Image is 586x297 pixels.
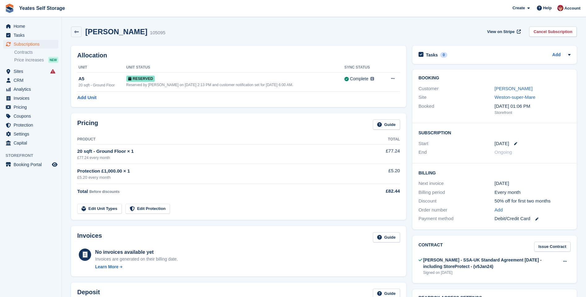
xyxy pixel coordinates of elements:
[14,160,51,169] span: Booking Portal
[14,56,58,63] a: Price increases NEW
[3,85,58,94] a: menu
[495,140,509,147] time: 2025-09-06 00:00:00 UTC
[357,135,400,144] th: Total
[3,40,58,48] a: menu
[419,94,495,101] div: Site
[77,204,122,214] a: Edit Unit Types
[3,130,58,138] a: menu
[419,198,495,205] div: Discount
[3,139,58,147] a: menu
[373,232,400,242] a: Guide
[77,174,357,181] div: £5.20 every month
[126,82,344,88] div: Reserved by [PERSON_NAME] on [DATE] 2:13 PM and customer notification set for [DATE] 6:00 AM.
[14,103,51,111] span: Pricing
[95,249,178,256] div: No invoices available yet
[485,27,522,37] a: View on Stripe
[51,161,58,168] a: Preview store
[14,57,44,63] span: Price increases
[77,148,357,155] div: 20 sqft - Ground Floor × 1
[495,110,571,116] div: Storefront
[77,168,357,175] div: Protection £1,000.00 × 1
[3,160,58,169] a: menu
[495,94,535,100] a: Weston-super-Mare
[419,85,495,92] div: Customer
[14,31,51,40] span: Tasks
[50,69,55,74] i: Smart entry sync failures have occurred
[125,204,170,214] a: Edit Protection
[495,215,571,222] div: Debit/Credit Card
[419,207,495,214] div: Order number
[3,76,58,85] a: menu
[78,75,126,82] div: A5
[495,86,533,91] a: [PERSON_NAME]
[78,82,126,88] div: 20 sqft - Ground Floor
[419,129,571,136] h2: Subscription
[5,4,14,13] img: stora-icon-8386f47178a22dfd0bd8f6a31ec36ba5ce8667c1dd55bd0f319d3a0aa187defe.svg
[77,189,88,194] span: Total
[77,135,357,144] th: Product
[14,121,51,129] span: Protection
[344,63,383,73] th: Sync Status
[419,76,571,81] h2: Booking
[77,94,96,101] a: Add Unit
[14,22,51,31] span: Home
[419,169,571,176] h2: Billing
[95,256,178,262] div: Invoices are generated on their billing date.
[14,49,58,55] a: Contracts
[14,40,51,48] span: Subscriptions
[3,103,58,111] a: menu
[419,242,443,252] h2: Contract
[426,52,438,58] h2: Tasks
[3,31,58,40] a: menu
[552,52,561,59] a: Add
[85,27,147,36] h2: [PERSON_NAME]
[357,164,400,184] td: £5.20
[14,85,51,94] span: Analytics
[6,153,61,159] span: Storefront
[419,215,495,222] div: Payment method
[77,52,400,59] h2: Allocation
[495,207,503,214] a: Add
[150,29,165,36] div: 105095
[77,155,357,161] div: £77.24 every month
[423,257,559,270] div: [PERSON_NAME] - SSA-UK Standard Agreement [DATE] - including StoreProtect - (v5Jan24)
[529,27,577,37] a: Cancel Subscription
[373,119,400,130] a: Guide
[95,264,178,270] a: Learn More
[495,189,571,196] div: Every month
[14,130,51,138] span: Settings
[14,139,51,147] span: Capital
[14,76,51,85] span: CRM
[14,112,51,120] span: Coupons
[126,63,344,73] th: Unit Status
[423,270,559,275] div: Signed on [DATE]
[543,5,552,11] span: Help
[487,29,515,35] span: View on Stripe
[77,63,126,73] th: Unit
[77,119,98,130] h2: Pricing
[419,180,495,187] div: Next invoice
[89,190,120,194] span: Before discounts
[126,76,155,82] span: Reserved
[419,140,495,147] div: Start
[3,94,58,102] a: menu
[564,5,580,11] span: Account
[440,52,447,58] div: 0
[14,94,51,102] span: Invoices
[419,103,495,116] div: Booked
[370,77,374,81] img: icon-info-grey-7440780725fd019a000dd9b08b2336e03edf1995a4989e88bcd33f0948082b44.svg
[3,22,58,31] a: menu
[495,103,571,110] div: [DATE] 01:06 PM
[77,232,102,242] h2: Invoices
[512,5,525,11] span: Create
[495,149,512,155] span: Ongoing
[3,121,58,129] a: menu
[495,180,571,187] div: [DATE]
[95,264,118,270] div: Learn More
[3,112,58,120] a: menu
[357,188,400,195] div: £82.44
[350,76,369,82] div: Complete
[3,67,58,76] a: menu
[48,57,58,63] div: NEW
[14,67,51,76] span: Sites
